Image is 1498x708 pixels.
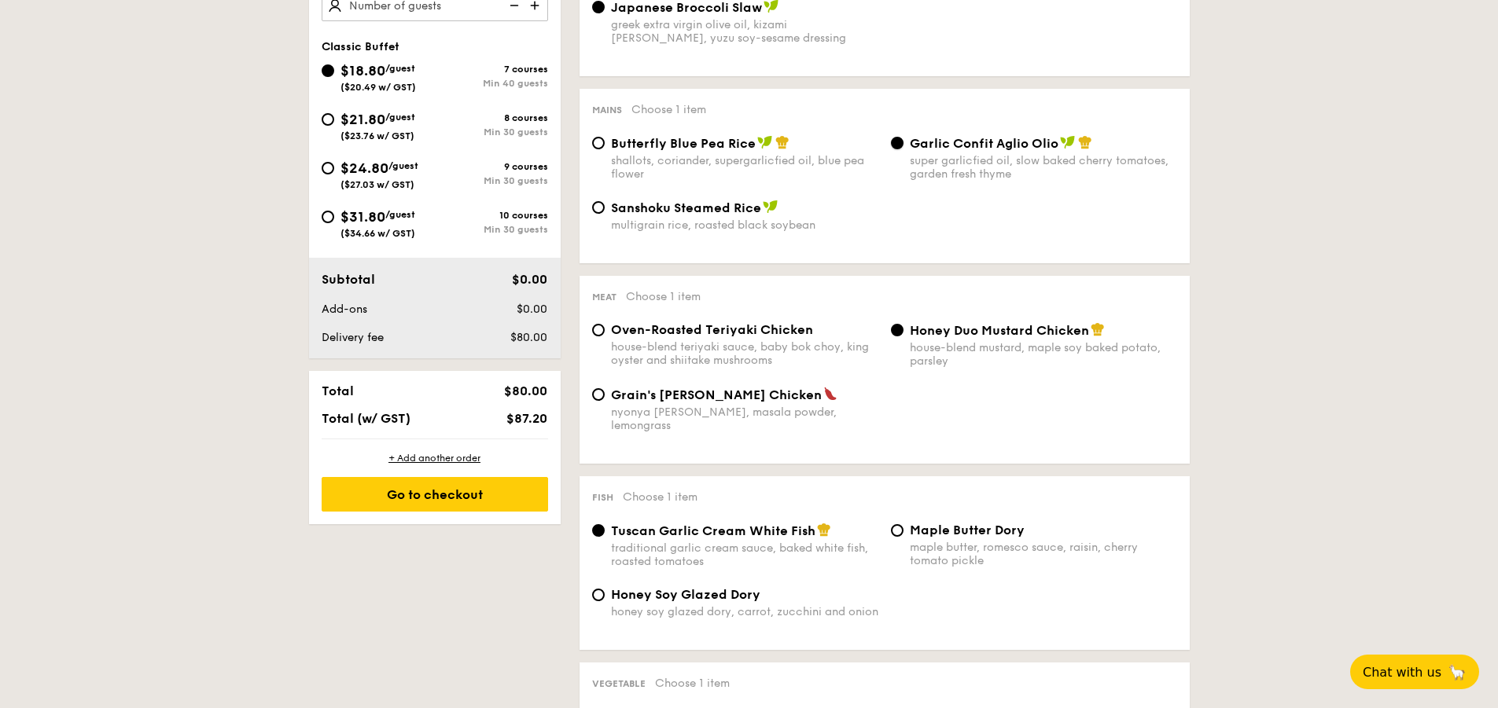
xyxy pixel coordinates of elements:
[435,78,548,89] div: Min 40 guests
[611,340,878,367] div: house-blend teriyaki sauce, baby bok choy, king oyster and shiitake mushrooms
[592,1,605,13] input: Japanese Broccoli Slawgreek extra virgin olive oil, kizami [PERSON_NAME], yuzu soy-sesame dressing
[512,272,547,287] span: $0.00
[757,135,773,149] img: icon-vegan.f8ff3823.svg
[623,490,697,504] span: Choose 1 item
[611,387,822,402] span: Grain's [PERSON_NAME] Chicken
[340,130,414,141] span: ($23.76 w/ GST)
[626,290,701,303] span: Choose 1 item
[910,523,1025,537] span: Maple Butter Dory
[435,64,548,75] div: 7 courses
[435,224,548,235] div: Min 30 guests
[435,210,548,221] div: 10 courses
[322,383,354,398] span: Total
[517,303,547,316] span: $0.00
[322,272,375,287] span: Subtotal
[631,103,706,116] span: Choose 1 item
[385,63,415,74] span: /guest
[322,331,384,344] span: Delivery fee
[1448,663,1467,681] span: 🦙
[504,383,547,398] span: $80.00
[322,162,334,174] input: $24.80/guest($27.03 w/ GST)9 coursesMin 30 guests
[611,200,761,215] span: Sanshoku Steamed Rice
[592,492,613,503] span: Fish
[340,179,414,190] span: ($27.03 w/ GST)
[910,154,1177,181] div: super garlicfied oil, slow baked cherry tomatoes, garden fresh thyme
[340,160,388,177] span: $24.80
[385,112,415,123] span: /guest
[592,589,605,601] input: Honey Soy Glazed Doryhoney soy glazed dory, carrot, zucchini and onion
[775,135,789,149] img: icon-chef-hat.a58ddaea.svg
[340,111,385,128] span: $21.80
[891,524,904,537] input: Maple Butter Dorymaple butter, romesco sauce, raisin, cherry tomato pickle
[510,331,547,344] span: $80.00
[592,324,605,336] input: Oven-Roasted Teriyaki Chickenhouse-blend teriyaki sauce, baby bok choy, king oyster and shiitake ...
[1060,135,1076,149] img: icon-vegan.f8ff3823.svg
[322,452,548,464] div: + Add another order
[435,112,548,123] div: 8 courses
[340,228,415,239] span: ($34.66 w/ GST)
[611,541,878,568] div: traditional garlic cream sauce, baked white fish, roasted tomatoes
[910,541,1177,567] div: maple butter, romesco sauce, raisin, cherry tomato pickle
[910,136,1058,151] span: Garlic Confit Aglio Olio
[592,105,622,116] span: Mains
[823,387,837,401] img: icon-spicy.37a8142b.svg
[340,208,385,226] span: $31.80
[592,292,616,303] span: Meat
[322,64,334,77] input: $18.80/guest($20.49 w/ GST)7 coursesMin 40 guests
[340,82,416,93] span: ($20.49 w/ GST)
[592,678,646,689] span: Vegetable
[592,388,605,401] input: Grain's [PERSON_NAME] Chickennyonya [PERSON_NAME], masala powder, lemongrass
[322,477,548,512] div: Go to checkout
[322,40,399,53] span: Classic Buffet
[340,62,385,79] span: $18.80
[506,411,547,426] span: $87.20
[388,160,418,171] span: /guest
[891,324,904,336] input: Honey Duo Mustard Chickenhouse-blend mustard, maple soy baked potato, parsley
[385,209,415,220] span: /guest
[910,341,1177,368] div: house-blend mustard, maple soy baked potato, parsley
[1091,322,1105,336] img: icon-chef-hat.a58ddaea.svg
[611,154,878,181] div: shallots, coriander, supergarlicfied oil, blue pea flower
[763,200,778,214] img: icon-vegan.f8ff3823.svg
[322,411,410,426] span: Total (w/ GST)
[1078,135,1092,149] img: icon-chef-hat.a58ddaea.svg
[611,587,760,602] span: Honey Soy Glazed Dory
[611,605,878,618] div: honey soy glazed dory, carrot, zucchini and onion
[592,137,605,149] input: Butterfly Blue Pea Riceshallots, coriander, supergarlicfied oil, blue pea flower
[435,175,548,186] div: Min 30 guests
[611,136,756,151] span: Butterfly Blue Pea Rice
[592,524,605,537] input: Tuscan Garlic Cream White Fishtraditional garlic cream sauce, baked white fish, roasted tomatoes
[611,322,813,337] span: Oven-Roasted Teriyaki Chicken
[322,211,334,223] input: $31.80/guest($34.66 w/ GST)10 coursesMin 30 guests
[910,323,1089,338] span: Honey Duo Mustard Chicken
[435,161,548,172] div: 9 courses
[1363,665,1441,680] span: Chat with us
[322,303,367,316] span: Add-ons
[891,137,904,149] input: Garlic Confit Aglio Oliosuper garlicfied oil, slow baked cherry tomatoes, garden fresh thyme
[611,218,878,232] div: multigrain rice, roasted black soybean
[611,405,878,432] div: nyonya [PERSON_NAME], masala powder, lemongrass
[435,127,548,138] div: Min 30 guests
[611,18,878,45] div: greek extra virgin olive oil, kizami [PERSON_NAME], yuzu soy-sesame dressing
[817,523,831,537] img: icon-chef-hat.a58ddaea.svg
[322,113,334,126] input: $21.80/guest($23.76 w/ GST)8 coursesMin 30 guests
[592,201,605,214] input: Sanshoku Steamed Ricemultigrain rice, roasted black soybean
[1350,655,1479,689] button: Chat with us🦙
[655,677,730,690] span: Choose 1 item
[611,523,815,538] span: Tuscan Garlic Cream White Fish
